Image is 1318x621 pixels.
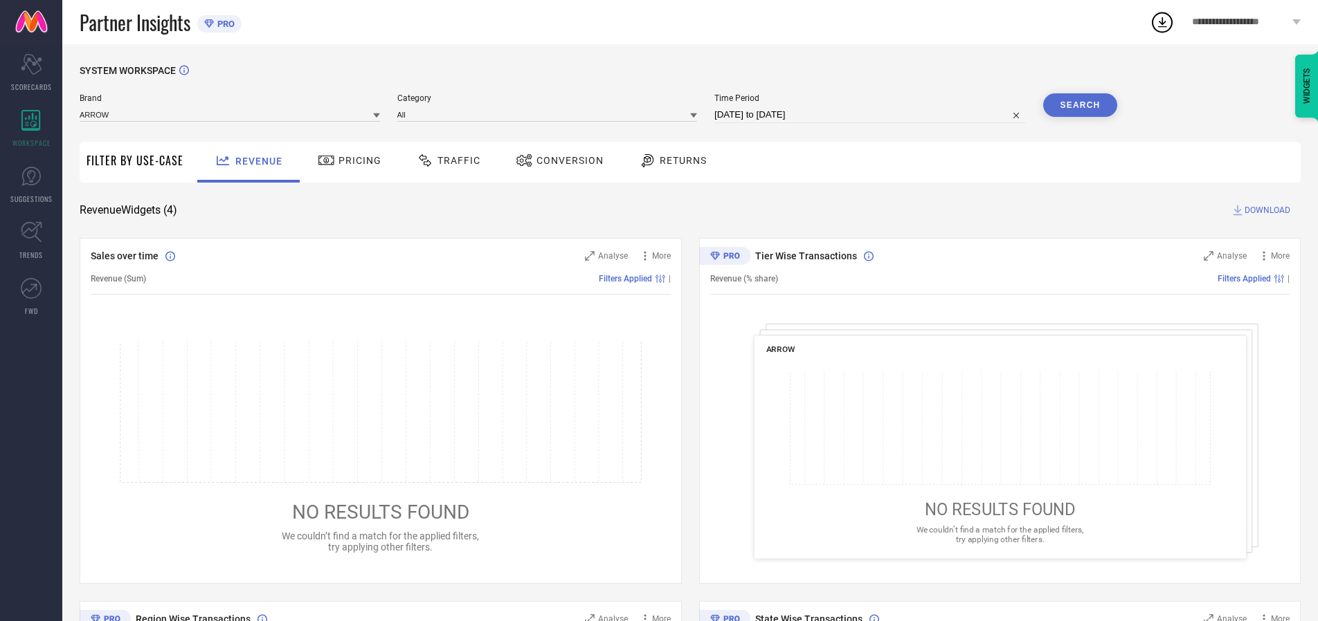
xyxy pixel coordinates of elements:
[924,500,1075,519] span: NO RESULTS FOUND
[91,250,159,261] span: Sales over time
[12,138,51,148] span: WORKSPACE
[1043,93,1118,117] button: Search
[80,203,177,217] span: Revenue Widgets ( 4 )
[714,93,1026,103] span: Time Period
[11,82,52,92] span: SCORECARDS
[652,251,671,261] span: More
[19,250,43,260] span: TRENDS
[1218,274,1271,284] span: Filters Applied
[1245,203,1290,217] span: DOWNLOAD
[235,156,282,167] span: Revenue
[714,106,1026,123] input: Select time period
[598,251,628,261] span: Analyse
[916,525,1083,544] span: We couldn’t find a match for the applied filters, try applying other filters.
[699,247,750,268] div: Premium
[536,155,604,166] span: Conversion
[1217,251,1247,261] span: Analyse
[766,344,795,354] span: ARROW
[1150,10,1175,35] div: Open download list
[710,274,778,284] span: Revenue (% share)
[755,250,857,261] span: Tier Wise Transactions
[1288,274,1290,284] span: |
[91,274,146,284] span: Revenue (Sum)
[1204,251,1213,261] svg: Zoom
[338,155,381,166] span: Pricing
[80,93,380,103] span: Brand
[25,306,38,316] span: FWD
[1271,251,1290,261] span: More
[87,152,183,169] span: Filter By Use-Case
[10,194,53,204] span: SUGGESTIONS
[660,155,707,166] span: Returns
[214,19,235,29] span: PRO
[599,274,652,284] span: Filters Applied
[80,65,176,76] span: SYSTEM WORKSPACE
[397,93,698,103] span: Category
[669,274,671,284] span: |
[585,251,595,261] svg: Zoom
[292,501,469,523] span: NO RESULTS FOUND
[80,8,190,37] span: Partner Insights
[282,530,479,553] span: We couldn’t find a match for the applied filters, try applying other filters.
[437,155,480,166] span: Traffic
